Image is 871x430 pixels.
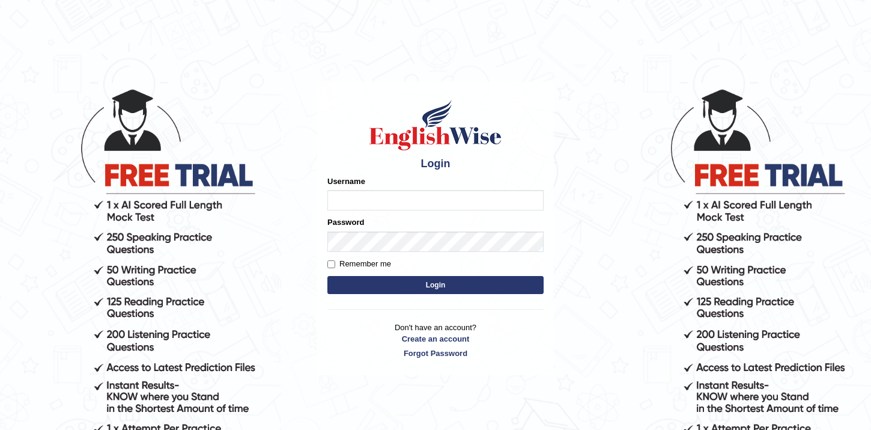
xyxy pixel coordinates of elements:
input: Remember me [327,260,335,268]
label: Password [327,217,364,228]
p: Don't have an account? [327,322,544,359]
a: Create an account [327,333,544,345]
a: Forgot Password [327,348,544,359]
img: Logo of English Wise sign in for intelligent practice with AI [367,98,504,152]
h4: Login [327,158,544,170]
label: Username [327,176,365,187]
label: Remember me [327,258,391,270]
button: Login [327,276,544,294]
